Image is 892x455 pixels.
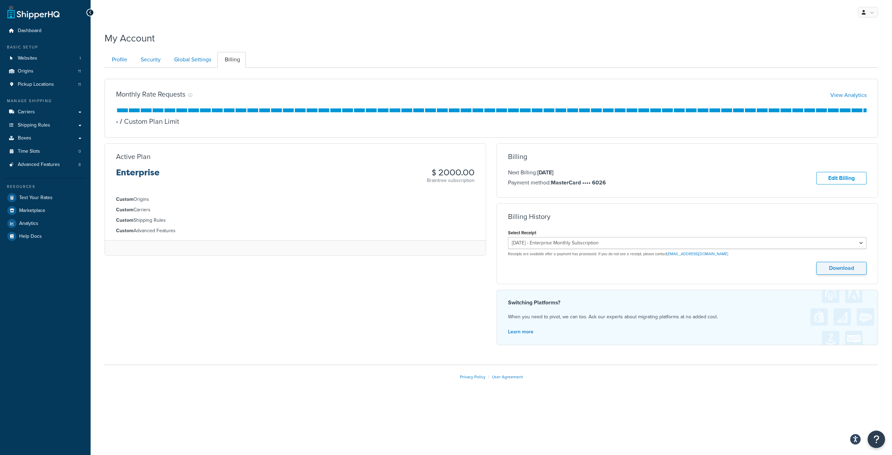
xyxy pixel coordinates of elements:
[116,217,133,224] strong: Custom
[508,168,606,177] p: Next Billing:
[18,135,31,141] span: Boxes
[868,431,885,448] button: Open Resource Center
[19,208,45,214] span: Marketplace
[5,158,85,171] a: Advanced Features 8
[508,153,527,160] h3: Billing
[18,68,33,74] span: Origins
[105,31,155,45] h1: My Account
[5,230,85,243] a: Help Docs
[427,168,475,177] h3: $ 2000.00
[19,234,42,240] span: Help Docs
[5,158,85,171] li: Advanced Features
[5,106,85,119] a: Carriers
[78,68,81,74] span: 11
[816,262,867,275] button: Download
[116,90,185,98] h3: Monthly Rate Requests
[167,52,217,68] a: Global Settings
[5,65,85,78] a: Origins 11
[816,172,867,185] a: Edit Billing
[116,196,133,203] strong: Custom
[116,196,475,203] li: Origins
[19,221,38,227] span: Analytics
[508,328,533,335] a: Learn more
[5,145,85,158] li: Time Slots
[508,251,867,257] p: Receipts are available after a payment has processed. If you do not see a receipt, please contact
[5,44,85,50] div: Basic Setup
[116,116,118,126] p: -
[116,153,151,160] h3: Active Plan
[118,116,179,126] p: Custom Plan Limit
[116,168,160,183] h3: Enterprise
[217,52,246,68] a: Billing
[78,82,81,88] span: 11
[5,204,85,217] a: Marketplace
[120,116,122,127] span: /
[5,52,85,65] a: Websites 1
[551,179,606,187] strong: MasterCard •••• 6026
[508,298,867,307] h4: Switching Platforms?
[18,162,60,168] span: Advanced Features
[18,28,41,34] span: Dashboard
[18,55,37,61] span: Websites
[18,122,50,128] span: Shipping Rules
[5,132,85,145] a: Boxes
[78,149,81,154] span: 0
[508,230,536,235] label: Select Receipt
[508,178,606,187] p: Payment method:
[488,374,489,380] span: |
[5,184,85,190] div: Resources
[508,312,867,321] p: When you need to pivot, we can too. Ask our experts about migrating platforms at no added cost.
[18,149,40,154] span: Time Slots
[5,145,85,158] a: Time Slots 0
[78,162,81,168] span: 8
[5,191,85,204] a: Test Your Rates
[19,195,53,201] span: Test Your Rates
[18,109,35,115] span: Carriers
[116,206,133,213] strong: Custom
[5,98,85,104] div: Manage Shipping
[116,206,475,214] li: Carriers
[105,52,133,68] a: Profile
[830,91,867,99] a: View Analytics
[5,78,85,91] a: Pickup Locations 11
[667,251,728,257] a: [EMAIL_ADDRESS][DOMAIN_NAME]
[5,119,85,132] a: Shipping Rules
[79,55,81,61] span: 1
[18,82,54,88] span: Pickup Locations
[5,52,85,65] li: Websites
[460,374,485,380] a: Privacy Policy
[508,213,551,220] h3: Billing History
[133,52,166,68] a: Security
[427,177,475,184] p: Braintree subscription
[116,227,475,235] li: Advanced Features
[5,24,85,37] a: Dashboard
[7,5,60,19] a: ShipperHQ Home
[116,227,133,234] strong: Custom
[537,168,553,176] strong: [DATE]
[5,65,85,78] li: Origins
[5,217,85,230] a: Analytics
[5,78,85,91] li: Pickup Locations
[116,217,475,224] li: Shipping Rules
[492,374,523,380] a: User Agreement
